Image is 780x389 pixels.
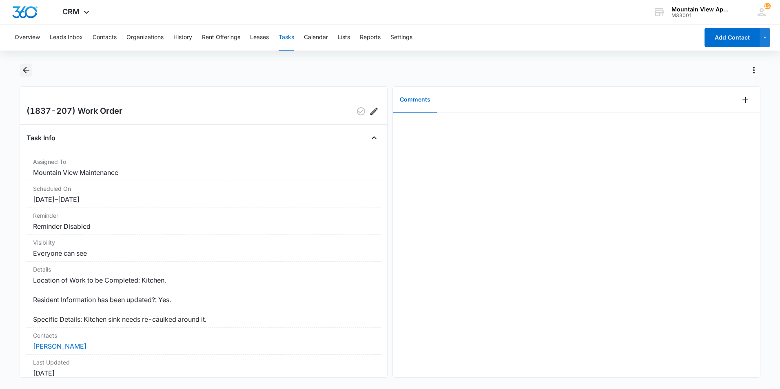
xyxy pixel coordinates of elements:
[173,24,192,51] button: History
[33,265,374,274] dt: Details
[33,342,86,350] a: [PERSON_NAME]
[33,194,374,204] dd: [DATE] – [DATE]
[126,24,164,51] button: Organizations
[93,24,117,51] button: Contacts
[27,208,381,235] div: ReminderReminder Disabled
[764,3,771,9] div: notifications count
[27,105,122,118] h2: (1837-207) Work Order
[393,87,437,113] button: Comments
[27,181,381,208] div: Scheduled On[DATE]–[DATE]
[671,6,731,13] div: account name
[33,368,374,378] dd: [DATE]
[279,24,294,51] button: Tasks
[33,221,374,231] dd: Reminder Disabled
[33,168,374,177] dd: Mountain View Maintenance
[27,235,381,262] div: VisibilityEveryone can see
[338,24,350,51] button: Lists
[33,358,374,367] dt: Last Updated
[27,262,381,328] div: DetailsLocation of Work to be Completed: Kitchen. Resident Information has been updated?: Yes. Sp...
[62,7,80,16] span: CRM
[27,133,55,143] h4: Task Info
[27,154,381,181] div: Assigned ToMountain View Maintenance
[250,24,269,51] button: Leases
[33,331,374,340] dt: Contacts
[202,24,240,51] button: Rent Offerings
[705,28,760,47] button: Add Contact
[390,24,412,51] button: Settings
[33,275,374,324] dd: Location of Work to be Completed: Kitchen. Resident Information has been updated?: Yes. Specific ...
[739,93,752,106] button: Add Comment
[33,238,374,247] dt: Visibility
[27,355,381,382] div: Last Updated[DATE]
[33,184,374,193] dt: Scheduled On
[764,3,771,9] span: 137
[671,13,731,18] div: account id
[368,131,381,144] button: Close
[20,64,32,77] button: Back
[33,211,374,220] dt: Reminder
[304,24,328,51] button: Calendar
[27,328,381,355] div: Contacts[PERSON_NAME]
[360,24,381,51] button: Reports
[15,24,40,51] button: Overview
[33,157,374,166] dt: Assigned To
[33,248,374,258] dd: Everyone can see
[50,24,83,51] button: Leads Inbox
[368,105,381,118] button: Edit
[747,64,760,77] button: Actions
